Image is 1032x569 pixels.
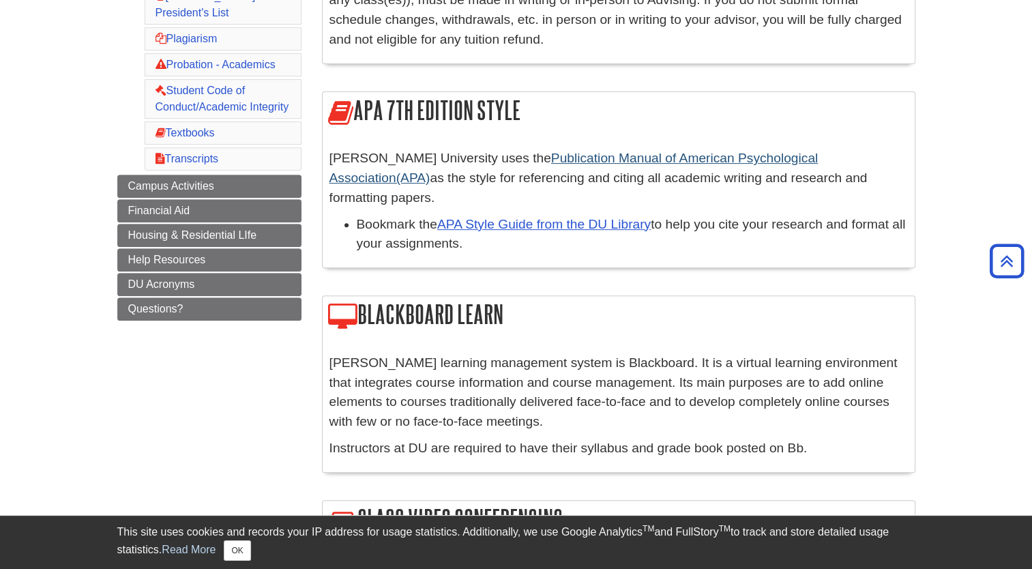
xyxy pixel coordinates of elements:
a: Plagiarism [156,33,218,44]
h2: Blackboard Learn [323,296,915,335]
a: Probation - Academics [156,59,276,70]
span: Help Resources [128,254,206,265]
a: Student Code of Conduct/Academic Integrity [156,85,289,113]
h2: APA 7th Edition Style [323,92,915,131]
a: Textbooks [156,127,215,138]
a: Back to Top [985,252,1029,270]
sup: TM [643,524,654,534]
a: Publication Manual of American Psychological Association(APA) [329,151,819,185]
a: Housing & Residential LIfe [117,224,301,247]
a: Questions? [117,297,301,321]
a: DU Acronyms [117,273,301,296]
a: APA Style Guide from the DU Library [437,217,651,231]
div: This site uses cookies and records your IP address for usage statistics. Additionally, we use Goo... [117,524,915,561]
span: DU Acronyms [128,278,195,290]
a: Campus Activities [117,175,301,198]
a: Read More [162,544,216,555]
a: Transcripts [156,153,219,164]
span: Financial Aid [128,205,190,216]
span: Questions? [128,303,183,315]
p: Instructors at DU are required to have their syllabus and grade book posted on Bb. [329,439,908,458]
p: [PERSON_NAME] learning management system is Blackboard. It is a virtual learning environment that... [329,353,908,432]
span: Housing & Residential LIfe [128,229,257,241]
sup: TM [719,524,731,534]
button: Close [224,540,250,561]
a: Financial Aid [117,199,301,222]
li: Bookmark the to help you cite your research and format all your assignments. [357,215,908,254]
h2: Class Video Conferencing [323,501,915,540]
span: Campus Activities [128,180,214,192]
a: Help Resources [117,248,301,272]
p: [PERSON_NAME] University uses the as the style for referencing and citing all academic writing an... [329,149,908,207]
